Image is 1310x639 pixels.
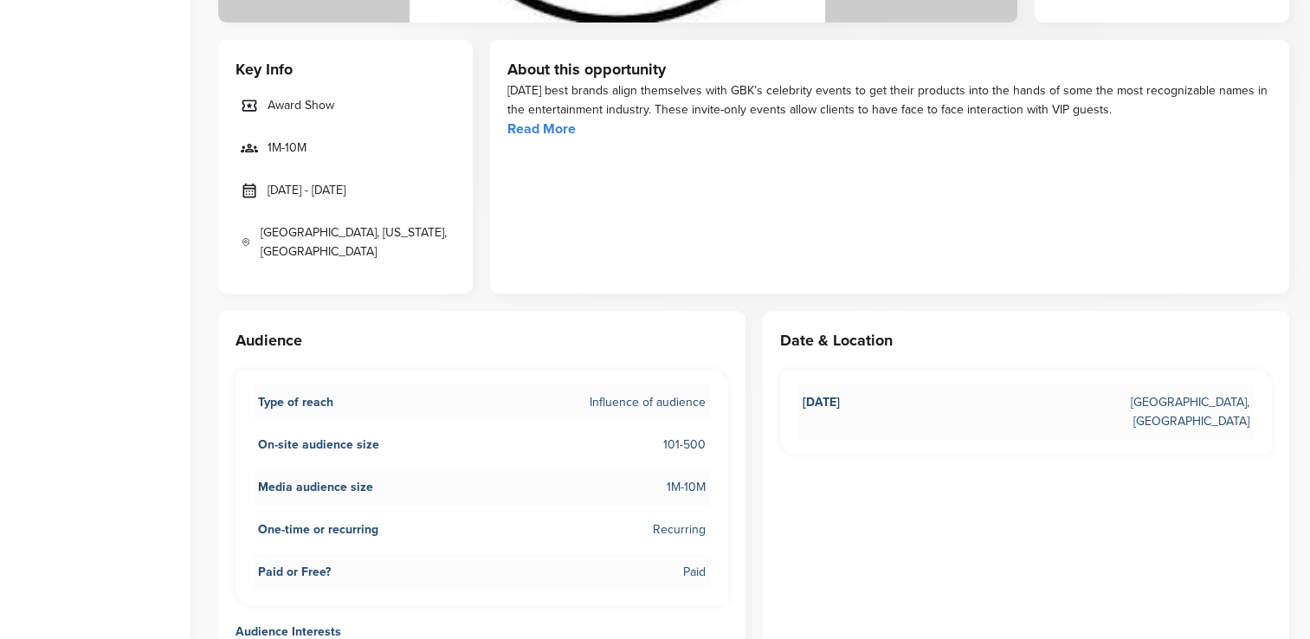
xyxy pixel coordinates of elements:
span: Influence of audience [590,393,706,412]
a: Read More [507,120,576,138]
h3: Key Info [236,57,455,81]
span: 101-500 [663,436,706,455]
span: One-time or recurring [258,520,378,539]
span: [GEOGRAPHIC_DATA], [GEOGRAPHIC_DATA] [1049,393,1249,431]
h3: Audience [236,328,728,352]
span: 1M-10M [667,478,706,497]
span: On-site audience size [258,436,379,455]
div: [DATE] best brands align themselves with GBK’s celebrity events to get their products into the ha... [507,81,1272,119]
span: [DATE] [803,393,840,431]
span: Media audience size [258,478,373,497]
span: 1M-10M [268,139,307,158]
h3: About this opportunity [507,57,1272,81]
span: Paid or Free? [258,563,331,582]
span: Recurring [653,520,706,539]
h3: Date & Location [780,328,1273,352]
span: Type of reach [258,393,333,412]
span: Award Show [268,96,334,115]
span: [DATE] - [DATE] [268,181,345,200]
span: Paid [683,563,706,582]
span: [GEOGRAPHIC_DATA], [US_STATE], [GEOGRAPHIC_DATA] [261,223,450,261]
